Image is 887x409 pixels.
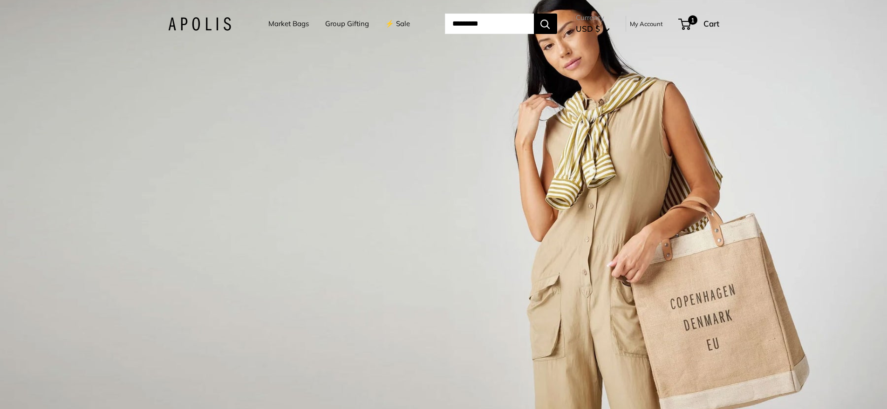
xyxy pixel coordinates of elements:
button: USD $ [576,21,610,36]
span: USD $ [576,24,600,34]
a: ⚡️ Sale [385,17,410,30]
span: 1 [688,15,697,25]
a: Group Gifting [325,17,369,30]
button: Search [534,14,557,34]
img: Apolis [168,17,231,31]
a: 1 Cart [679,16,719,31]
span: Currency [576,11,610,24]
span: Cart [703,19,719,28]
a: My Account [630,18,663,29]
input: Search... [445,14,534,34]
a: Market Bags [268,17,309,30]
